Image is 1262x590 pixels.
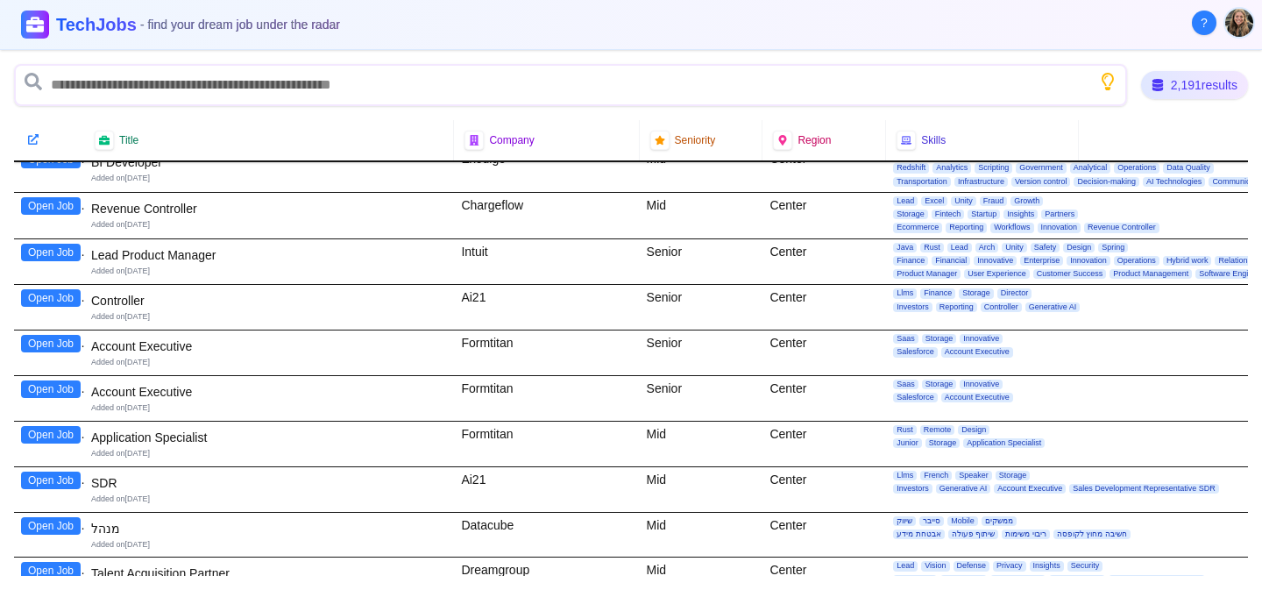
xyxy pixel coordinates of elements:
[946,223,987,232] span: Reporting
[454,193,639,238] div: Chargeflow
[1010,196,1043,206] span: Growth
[1016,163,1067,173] span: Government
[91,173,447,184] div: Added on [DATE]
[954,561,990,571] span: Defense
[941,347,1013,357] span: Account Executive
[920,425,955,435] span: Remote
[1225,9,1253,37] img: User avatar
[762,146,886,192] div: Center
[1030,561,1064,571] span: Insights
[993,561,1026,571] span: Privacy
[762,422,886,466] div: Center
[91,565,447,582] div: Talent Acquisition Partner
[893,302,932,312] span: Investors
[1110,269,1192,279] span: Product Management
[640,239,763,285] div: Senior
[640,422,763,466] div: Mid
[990,575,1046,585] span: Cybersecurity
[21,562,81,579] button: Open Job
[1063,243,1095,252] span: Design
[762,376,886,421] div: Center
[762,467,886,512] div: Center
[1163,163,1214,173] span: Data Quality
[91,246,447,264] div: Lead Product Manager
[981,302,1022,312] span: Controller
[941,393,1013,402] span: Account Executive
[1038,223,1081,232] span: Innovation
[920,471,952,480] span: French
[454,331,639,375] div: Formtitan
[959,288,994,298] span: Storage
[640,376,763,421] div: Senior
[974,256,1017,266] span: Innovative
[640,285,763,330] div: Senior
[990,223,1033,232] span: Workflows
[91,153,447,171] div: BI Developer
[947,243,972,252] span: Lead
[91,266,447,277] div: Added on [DATE]
[1163,256,1212,266] span: Hybrid work
[1002,243,1027,252] span: Unity
[1074,177,1139,187] span: Decision-making
[932,210,965,219] span: Fintech
[980,196,1008,206] span: Fraud
[762,239,886,285] div: Center
[893,561,918,571] span: Lead
[982,516,1017,526] span: ממשקים
[893,425,917,435] span: Rust
[996,471,1031,480] span: Storage
[91,200,447,217] div: Revenue Controller
[640,331,763,375] div: Senior
[1141,71,1248,99] div: 2,191 results
[1084,223,1159,232] span: Revenue Controller
[91,448,447,459] div: Added on [DATE]
[640,513,763,558] div: Mid
[21,517,81,535] button: Open Job
[1033,269,1107,279] span: Customer Success
[893,530,945,539] span: אבטחת מידע
[893,243,917,252] span: Java
[1011,177,1071,187] span: Version control
[954,177,1008,187] span: Infrastructure
[893,334,918,344] span: Saas
[893,380,918,389] span: Saas
[958,425,989,435] span: Design
[91,383,447,401] div: Account Executive
[91,338,447,355] div: Account Executive
[675,133,716,147] span: Seniority
[963,438,1045,448] span: Application Specialist
[640,467,763,512] div: Mid
[960,334,1003,344] span: Innovative
[994,484,1066,494] span: Account Executive
[489,133,534,147] span: Company
[454,422,639,466] div: Formtitan
[975,163,1012,173] span: Scripting
[1069,484,1219,494] span: Sales Development Representative SDR
[893,196,918,206] span: Lead
[968,210,1000,219] span: Startup
[91,219,447,231] div: Added on [DATE]
[951,196,976,206] span: Unity
[920,288,955,298] span: Finance
[1049,575,1105,585] span: Talent Partner
[1070,163,1111,173] span: Analytical
[893,484,932,494] span: Investors
[1041,210,1078,219] span: Partners
[975,243,999,252] span: Arch
[893,575,937,585] span: Innovation
[922,334,957,344] span: Storage
[1003,210,1038,219] span: Insights
[921,561,949,571] span: Vision
[21,426,81,444] button: Open Job
[454,285,639,330] div: Ai21
[932,256,970,266] span: Financial
[91,357,447,368] div: Added on [DATE]
[893,269,961,279] span: Product Manager
[1143,177,1205,187] span: AI Technologies
[21,244,81,261] button: Open Job
[1031,243,1060,252] span: Safety
[1114,163,1159,173] span: Operations
[798,133,831,147] span: Region
[640,193,763,238] div: Mid
[893,210,928,219] span: Storage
